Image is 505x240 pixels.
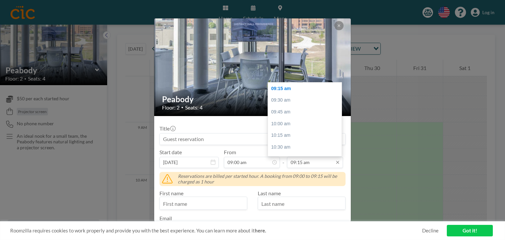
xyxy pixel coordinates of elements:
span: Roomzilla requires cookies to work properly and provide you with the best experience. You can lea... [10,228,422,234]
label: Title [159,125,175,132]
input: First name [160,198,247,209]
div: 10:00 am [268,118,345,130]
div: 10:30 am [268,141,345,153]
span: Floor: 2 [162,104,180,111]
label: Last name [258,190,281,196]
span: • [181,105,183,110]
div: 10:45 am [268,153,345,165]
div: 09:30 am [268,94,345,106]
a: Decline [422,228,439,234]
span: Seats: 4 [185,104,203,111]
label: Start date [159,149,182,156]
h2: Peabody [162,94,344,104]
div: 09:15 am [268,83,345,95]
label: Email [159,215,172,221]
a: here. [255,228,266,233]
label: First name [159,190,183,196]
div: 10:15 am [268,130,345,141]
a: Got it! [447,225,493,236]
img: 537.jpeg [154,12,351,123]
span: Reservations are billed per started hour. A booking from 09:00 to 09:15 will be charged as 1 hour [178,173,343,185]
span: - [282,151,284,166]
label: From [224,149,236,156]
div: 09:45 am [268,106,345,118]
input: Last name [258,198,345,209]
input: Guest reservation [160,133,345,145]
